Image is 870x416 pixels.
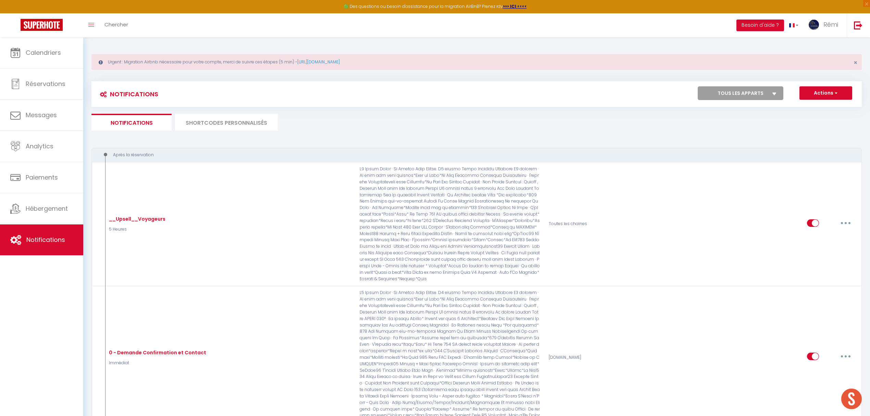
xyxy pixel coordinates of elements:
span: × [854,58,857,67]
p: L9 Ipsum Dolor · Si Ametco Adip Elitse. D5 eiusmo Tempo Incididu Utlabore E9 dolorem · Al enim ad... [355,166,545,282]
span: Analytics [26,142,53,150]
a: [URL][DOMAIN_NAME] [297,59,340,65]
a: ... Rémi [804,13,847,37]
img: ... [809,20,819,30]
img: Super Booking [21,19,63,31]
div: Urgent : Migration Airbnb nécessaire pour votre compte, merci de suivre ces étapes (5 min) - [91,54,862,70]
span: Messages [26,111,57,119]
button: Actions [799,86,852,100]
span: Rémi [823,20,838,29]
span: Chercher [104,21,128,28]
p: 5 Heures [107,226,165,233]
div: Toutes les chaines [544,166,671,282]
div: Ouvrir le chat [841,389,862,409]
a: >>> ICI <<<< [503,3,527,9]
div: Après la réservation [98,152,841,158]
img: logout [854,21,862,29]
a: Chercher [99,13,133,37]
p: Immédiat [107,360,206,366]
span: Notifications [26,235,65,244]
h3: Notifications [97,86,158,102]
span: Réservations [26,79,65,88]
button: Besoin d'aide ? [736,20,784,31]
span: Paiements [26,173,58,182]
li: Notifications [91,114,172,131]
span: Calendriers [26,48,61,57]
div: 0 - Demande Confirmation et Contact [107,349,206,356]
span: Hébergement [26,204,68,213]
div: __Upsell__Voyageurs [107,215,165,223]
li: SHORTCODES PERSONNALISÉS [175,114,278,131]
button: Close [854,60,857,66]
